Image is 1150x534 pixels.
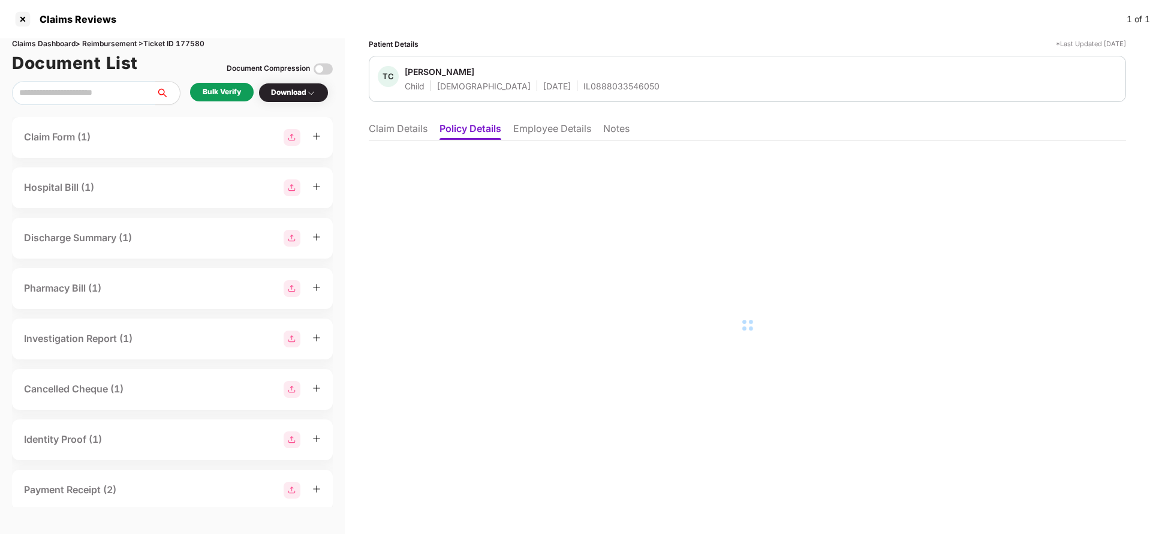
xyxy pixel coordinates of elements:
div: Bulk Verify [203,86,241,98]
span: plus [312,132,321,140]
div: Claims Dashboard > Reimbursement > Ticket ID 177580 [12,38,333,50]
span: plus [312,182,321,191]
img: svg+xml;base64,PHN2ZyBpZD0iRHJvcGRvd24tMzJ4MzIiIHhtbG5zPSJodHRwOi8vd3d3LnczLm9yZy8yMDAwL3N2ZyIgd2... [306,88,316,98]
li: Policy Details [439,122,501,140]
span: plus [312,434,321,443]
li: Notes [603,122,630,140]
span: search [155,88,180,98]
div: [DEMOGRAPHIC_DATA] [437,80,531,92]
div: [PERSON_NAME] [405,66,474,77]
li: Employee Details [513,122,591,140]
li: Claim Details [369,122,428,140]
h1: Document List [12,50,138,76]
img: svg+xml;base64,PHN2ZyBpZD0iR3JvdXBfMjg4MTMiIGRhdGEtbmFtZT0iR3JvdXAgMjg4MTMiIHhtbG5zPSJodHRwOi8vd3... [284,179,300,196]
span: plus [312,384,321,392]
span: plus [312,485,321,493]
span: plus [312,283,321,292]
div: Child [405,80,425,92]
img: svg+xml;base64,PHN2ZyBpZD0iVG9nZ2xlLTMyeDMyIiB4bWxucz0iaHR0cDovL3d3dy53My5vcmcvMjAwMC9zdmciIHdpZH... [314,59,333,79]
img: svg+xml;base64,PHN2ZyBpZD0iR3JvdXBfMjg4MTMiIGRhdGEtbmFtZT0iR3JvdXAgMjg4MTMiIHhtbG5zPSJodHRwOi8vd3... [284,331,300,347]
div: TC [378,66,399,87]
div: Discharge Summary (1) [24,230,132,245]
span: plus [312,233,321,241]
img: svg+xml;base64,PHN2ZyBpZD0iR3JvdXBfMjg4MTMiIGRhdGEtbmFtZT0iR3JvdXAgMjg4MTMiIHhtbG5zPSJodHRwOi8vd3... [284,230,300,247]
div: Document Compression [227,63,310,74]
div: IL0888033546050 [583,80,660,92]
div: [DATE] [543,80,571,92]
div: Cancelled Cheque (1) [24,382,124,397]
div: Download [271,87,316,98]
img: svg+xml;base64,PHN2ZyBpZD0iR3JvdXBfMjg4MTMiIGRhdGEtbmFtZT0iR3JvdXAgMjg4MTMiIHhtbG5zPSJodHRwOi8vd3... [284,482,300,499]
div: Identity Proof (1) [24,432,102,447]
img: svg+xml;base64,PHN2ZyBpZD0iR3JvdXBfMjg4MTMiIGRhdGEtbmFtZT0iR3JvdXAgMjg4MTMiIHhtbG5zPSJodHRwOi8vd3... [284,381,300,398]
div: Patient Details [369,38,419,50]
div: Payment Receipt (2) [24,482,116,497]
div: Hospital Bill (1) [24,180,94,195]
div: Claims Reviews [32,13,116,25]
img: svg+xml;base64,PHN2ZyBpZD0iR3JvdXBfMjg4MTMiIGRhdGEtbmFtZT0iR3JvdXAgMjg4MTMiIHhtbG5zPSJodHRwOi8vd3... [284,431,300,448]
div: Claim Form (1) [24,130,91,145]
img: svg+xml;base64,PHN2ZyBpZD0iR3JvdXBfMjg4MTMiIGRhdGEtbmFtZT0iR3JvdXAgMjg4MTMiIHhtbG5zPSJodHRwOi8vd3... [284,280,300,297]
div: Pharmacy Bill (1) [24,281,101,296]
div: Investigation Report (1) [24,331,133,346]
span: plus [312,334,321,342]
button: search [155,81,180,105]
div: *Last Updated [DATE] [1056,38,1126,50]
img: svg+xml;base64,PHN2ZyBpZD0iR3JvdXBfMjg4MTMiIGRhdGEtbmFtZT0iR3JvdXAgMjg4MTMiIHhtbG5zPSJodHRwOi8vd3... [284,129,300,146]
div: 1 of 1 [1127,13,1150,26]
